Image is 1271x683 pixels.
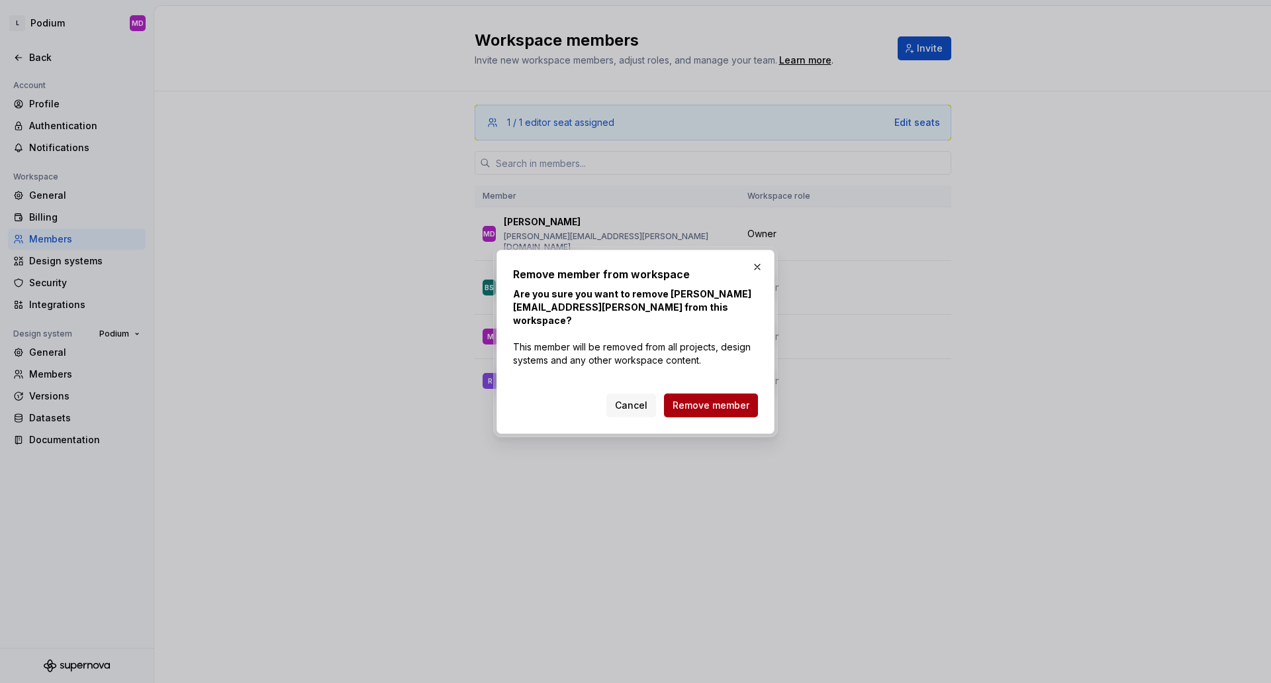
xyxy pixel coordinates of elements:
[513,288,758,367] p: This member will be removed from all projects, design systems and any other workspace content.
[673,399,749,412] span: Remove member
[513,288,751,326] b: Are you sure you want to remove [PERSON_NAME][EMAIL_ADDRESS][PERSON_NAME] from this workspace?
[664,394,758,417] button: Remove member
[513,266,758,282] h2: Remove member from workspace
[606,394,656,417] button: Cancel
[615,399,647,412] span: Cancel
